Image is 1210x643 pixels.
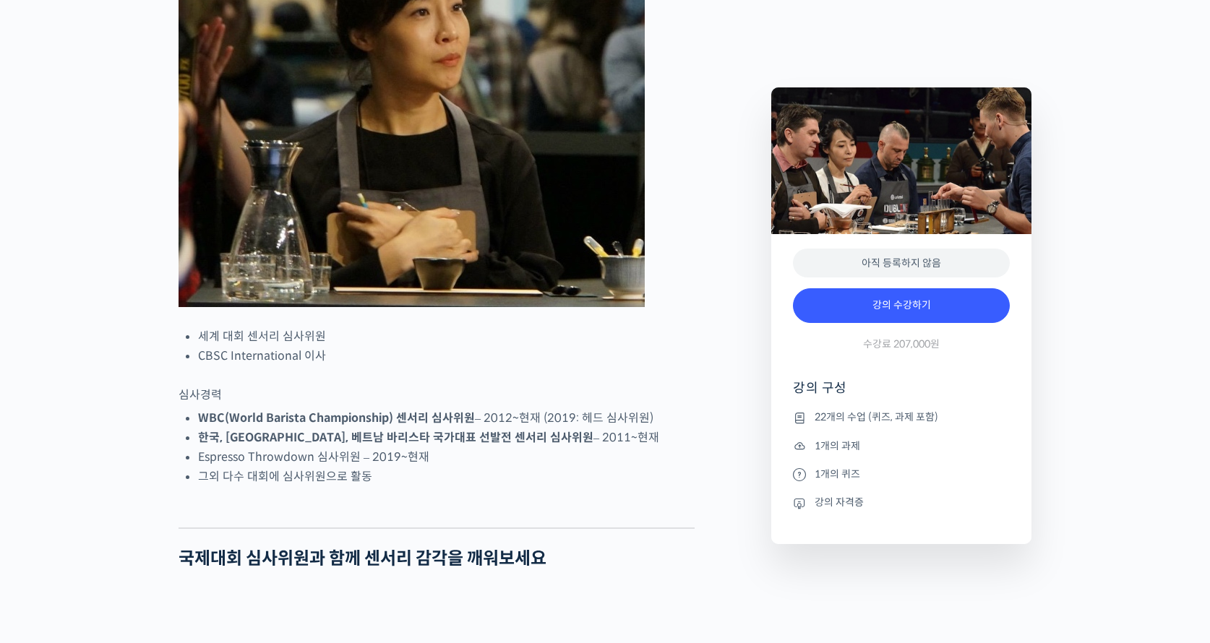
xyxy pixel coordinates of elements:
[793,249,1010,278] div: 아직 등록하지 않음
[793,379,1010,408] h4: 강의 구성
[198,447,695,467] li: Espresso Throwdown 심사위원 – 2019~현재
[793,494,1010,512] li: 강의 자격증
[793,288,1010,323] a: 강의 수강하기
[46,480,54,491] span: 홈
[793,437,1010,454] li: 1개의 과제
[4,458,95,494] a: 홈
[198,408,695,428] li: – 2012~현재 (2019: 헤드 심사위원)
[179,385,695,405] p: 심사경력
[198,428,695,447] li: – 2011~현재
[198,327,695,346] li: 세계 대회 센서리 심사위원
[198,410,475,426] strong: WBC(World Barista Championship) 센서리 심사위원
[198,467,695,486] li: 그외 다수 대회에 심사위원으로 활동
[186,458,278,494] a: 설정
[793,465,1010,483] li: 1개의 퀴즈
[793,409,1010,426] li: 22개의 수업 (퀴즈, 과제 포함)
[198,430,593,445] strong: 한국, [GEOGRAPHIC_DATA], 베트남 바리스타 국가대표 선발전 센서리 심사위원
[95,458,186,494] a: 대화
[198,346,695,366] li: CBSC International 이사
[223,480,241,491] span: 설정
[132,480,150,492] span: 대화
[179,548,546,569] strong: 국제대회 심사위원과 함께 센서리 감각을 깨워보세요
[863,337,940,351] span: 수강료 207,000원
